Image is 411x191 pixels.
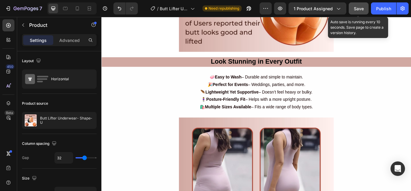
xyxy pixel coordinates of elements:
p: Butt Lifter Underwear- Shape-U [40,116,94,125]
strong: Multiple Sizes Available [121,102,175,107]
button: 1 product assigned [289,2,346,14]
div: Layout [22,57,42,65]
button: Save [349,2,369,14]
p: Product [29,21,80,29]
div: Horizontal [51,72,88,86]
span: 🪶 – Doesn’t feel heavy or bulky. [115,85,246,90]
div: Product source [22,101,48,106]
div: 450 [6,64,14,69]
span: / [157,5,159,12]
span: 🧍‍♀️ – Helps with a more upright posture. [116,94,245,99]
strong: Perfect for Events [130,76,171,81]
div: Column spacing [22,140,58,148]
strong: Look Stunning in Every Outfit [128,48,234,56]
p: 7 [39,5,42,12]
strong: Posture-Friendly Fit [122,94,168,99]
strong: Lightweight Yet Supportive [121,85,183,90]
div: Gap [22,155,29,161]
iframe: Design area [101,17,411,191]
span: 🛍️ – Fits a wide range of body types. [115,102,247,107]
span: 🧼 – Durable and simple to maintain. [126,68,235,73]
span: Need republishing [209,6,239,11]
div: Size [22,174,38,183]
span: 🎉 – Weddings, parties, and more. [124,76,238,81]
img: product feature img [25,114,37,126]
div: Undo/Redo [113,2,138,14]
div: Open Intercom Messenger [391,161,405,176]
strong: Easy to Wash [132,68,163,73]
span: Butt Lifter Underwear [160,5,188,12]
button: Publish [371,2,396,14]
div: Beta [5,110,14,115]
p: Settings [30,37,47,43]
span: 1 product assigned [294,5,333,12]
div: Publish [376,5,391,12]
span: Save [354,6,364,11]
input: Auto [55,152,73,163]
p: Advanced [59,37,80,43]
button: 7 [2,2,45,14]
